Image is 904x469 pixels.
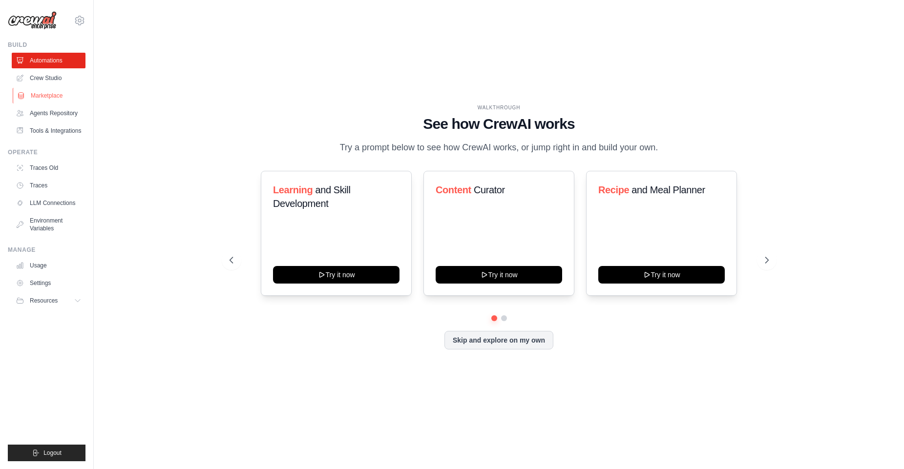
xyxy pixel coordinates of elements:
[598,184,629,195] span: Recipe
[273,266,399,284] button: Try it now
[12,195,85,211] a: LLM Connections
[12,293,85,308] button: Resources
[12,53,85,68] a: Automations
[474,184,505,195] span: Curator
[43,449,62,457] span: Logout
[12,70,85,86] a: Crew Studio
[12,105,85,121] a: Agents Repository
[598,266,725,284] button: Try it now
[13,88,86,103] a: Marketplace
[230,115,769,133] h1: See how CrewAI works
[12,123,85,139] a: Tools & Integrations
[30,297,58,305] span: Resources
[12,178,85,193] a: Traces
[335,141,663,155] p: Try a prompt below to see how CrewAI works, or jump right in and build your own.
[8,445,85,461] button: Logout
[8,41,85,49] div: Build
[273,184,313,195] span: Learning
[230,104,769,111] div: WALKTHROUGH
[12,160,85,176] a: Traces Old
[444,331,553,349] button: Skip and explore on my own
[8,148,85,156] div: Operate
[436,184,471,195] span: Content
[8,246,85,254] div: Manage
[12,258,85,273] a: Usage
[8,11,57,30] img: Logo
[273,184,350,209] span: and Skill Development
[632,184,705,195] span: and Meal Planner
[12,275,85,291] a: Settings
[436,266,562,284] button: Try it now
[12,213,85,236] a: Environment Variables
